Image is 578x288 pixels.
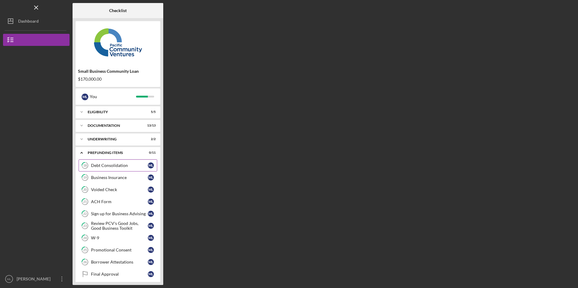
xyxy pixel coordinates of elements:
a: 23Review PCV's Good Jobs, Good Business ToolkitML [79,220,157,232]
a: 25Promotional ConsentML [79,244,157,256]
a: 21ACH FormML [79,196,157,208]
div: Debt Consolidation [91,163,148,168]
div: Final Approval [91,272,148,277]
button: ML[PERSON_NAME] [3,273,70,285]
text: ML [7,277,11,281]
a: Final ApprovalML [79,268,157,280]
div: Review PCV's Good Jobs, Good Business Toolkit [91,221,148,231]
div: Business Insurance [91,175,148,180]
div: You [90,91,136,102]
div: Small Business Community Loan [78,69,158,74]
div: M L [148,271,154,277]
div: M L [148,211,154,217]
tspan: 18 [83,164,87,168]
div: W-9 [91,235,148,240]
div: 13 / 13 [145,124,156,127]
tspan: 25 [83,248,87,252]
div: M L [148,223,154,229]
tspan: 20 [83,188,87,192]
div: Eligibility [88,110,141,114]
div: Dashboard [18,15,39,29]
div: M L [148,187,154,193]
tspan: 23 [83,224,87,228]
img: Product logo [76,24,160,60]
div: M L [148,174,154,181]
tspan: 19 [83,176,87,180]
a: 20Voided CheckML [79,184,157,196]
tspan: 22 [83,212,87,216]
tspan: 26 [83,260,87,264]
div: Promotional Consent [91,248,148,252]
tspan: 24 [83,236,87,240]
div: M L [148,235,154,241]
div: 0 / 11 [145,151,156,155]
a: 24W-9ML [79,232,157,244]
div: Sign up for Business Advising [91,211,148,216]
div: Borrower Attestations [91,260,148,264]
div: Documentation [88,124,141,127]
div: Prefunding Items [88,151,141,155]
div: 2 / 2 [145,137,156,141]
div: [PERSON_NAME] [15,273,54,286]
div: Underwriting [88,137,141,141]
a: 19Business InsuranceML [79,171,157,184]
div: M L [148,247,154,253]
b: Checklist [109,8,127,13]
div: ACH Form [91,199,148,204]
div: 5 / 5 [145,110,156,114]
a: 18Debt ConsolidationML [79,159,157,171]
button: Dashboard [3,15,70,27]
div: Voided Check [91,187,148,192]
div: M L [148,259,154,265]
div: $170,000.00 [78,77,158,82]
div: M L [148,199,154,205]
div: M L [82,94,88,100]
tspan: 21 [83,200,87,204]
a: 26Borrower AttestationsML [79,256,157,268]
div: M L [148,162,154,168]
a: 22Sign up for Business AdvisingML [79,208,157,220]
